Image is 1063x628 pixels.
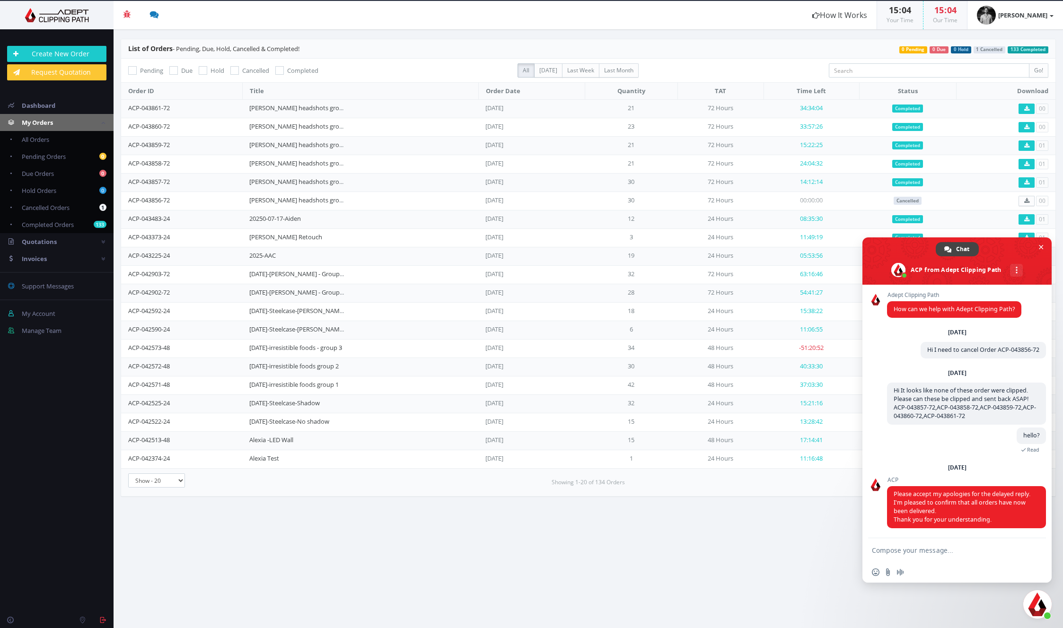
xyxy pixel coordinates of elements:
td: [DATE] [478,173,585,192]
a: [DATE]-irresistible foods group 2 [249,362,339,370]
span: Hold Orders [22,186,56,195]
a: [DATE]-[PERSON_NAME] - Group 1 [249,288,344,297]
span: 0 Hold [951,46,971,53]
a: [PERSON_NAME] headshots group 4 [249,122,351,131]
a: [PERSON_NAME] headshots group 5 [249,104,351,112]
a: [PERSON_NAME] headshots group 1 [249,196,351,204]
a: [PERSON_NAME] headshots group 3 [249,140,351,149]
span: Completed [892,160,923,168]
td: [DATE] [478,247,585,265]
td: 21 [585,155,677,173]
td: 15:21:16 [764,394,859,413]
a: ACP-043857-72 [128,177,170,186]
input: Search [829,63,1029,78]
td: 1 [585,450,677,468]
td: 37:03:30 [764,376,859,394]
td: [DATE] [478,394,585,413]
textarea: Compose your message... [872,546,1021,555]
a: [DATE]-Steelcase-[PERSON_NAME]-group 2 [249,306,369,315]
a: ACP-042572-48 [128,362,170,370]
td: 24 Hours [677,210,764,228]
td: 24 Hours [677,450,764,468]
b: 0 [99,153,106,160]
td: 33:57:26 [764,118,859,136]
a: ACP-043373-24 [128,233,170,241]
span: 15 [889,4,898,16]
a: ACP-042903-72 [128,270,170,278]
img: Adept Graphics [7,8,106,22]
span: 04 [947,4,957,16]
span: Pending Orders [22,152,66,161]
a: ACP-042513-48 [128,436,170,444]
a: Alexia Test [249,454,279,462]
td: [DATE] [478,302,585,321]
td: 6 [585,321,677,339]
a: ACP-043856-72 [128,196,170,204]
td: 24 Hours [677,302,764,321]
td: 42 [585,376,677,394]
span: Manage Team [22,326,61,335]
td: 24 Hours [677,247,764,265]
a: [PERSON_NAME] [967,1,1063,29]
a: How It Works [803,1,877,29]
label: Last Month [599,63,639,78]
a: [DATE]-irresistible foods group 1 [249,380,339,389]
div: [DATE] [948,465,966,471]
td: [DATE] [478,136,585,155]
td: 15 [585,413,677,431]
div: More channels [1010,264,1023,277]
label: [DATE] [534,63,562,78]
span: 1 Cancelled [974,46,1006,53]
a: ACP-042573-48 [128,343,170,352]
td: 05:53:56 [764,247,859,265]
a: ACP-043483-24 [128,214,170,223]
span: Cancelled [242,66,269,75]
span: Audio message [896,568,904,576]
td: [DATE] [478,228,585,247]
span: 133 Completed [1008,46,1048,53]
td: 30 [585,192,677,210]
th: Order ID [121,83,242,100]
label: Last Week [562,63,599,78]
a: ACP-042592-24 [128,306,170,315]
span: How can we help with Adept Clipping Path? [894,305,1015,313]
span: Pending [140,66,163,75]
a: ACP-042902-72 [128,288,170,297]
span: Completed [892,215,923,224]
a: [DATE]-Steelcase-[PERSON_NAME] [249,325,345,333]
a: [DATE]-irresistible foods - group 3 [249,343,342,352]
a: Create New Order [7,46,106,62]
td: 19 [585,247,677,265]
span: Due [181,66,193,75]
td: [DATE] [478,413,585,431]
span: Quantity [617,87,645,95]
td: 54:41:27 [764,284,859,302]
span: Insert an emoji [872,568,879,576]
td: [DATE] [478,284,585,302]
a: ACP-042590-24 [128,325,170,333]
span: Cancelled [894,197,922,205]
img: 2a7d9c1af51d56f28e318c858d271b03 [977,6,996,25]
td: 72 Hours [677,118,764,136]
td: 23 [585,118,677,136]
td: 28 [585,284,677,302]
td: 48 Hours [677,339,764,358]
td: 08:35:30 [764,210,859,228]
td: 30 [585,358,677,376]
td: 00:00:00 [764,192,859,210]
span: Hi It looks like none of these order were clipped. Please can these be clipped and sent back ASAP... [894,386,1036,420]
span: hello? [1023,431,1039,439]
td: 72 Hours [677,136,764,155]
td: 15 [585,431,677,450]
td: 24 Hours [677,321,764,339]
td: 3 [585,228,677,247]
a: ACP-042571-48 [128,380,170,389]
span: 15 [934,4,944,16]
a: ACP-042525-24 [128,399,170,407]
span: Completed [892,123,923,131]
span: All Orders [22,135,49,144]
th: Download [957,83,1055,100]
td: 48 Hours [677,376,764,394]
a: [PERSON_NAME] headshots group 2 [249,159,351,167]
span: Completed Orders [22,220,74,229]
